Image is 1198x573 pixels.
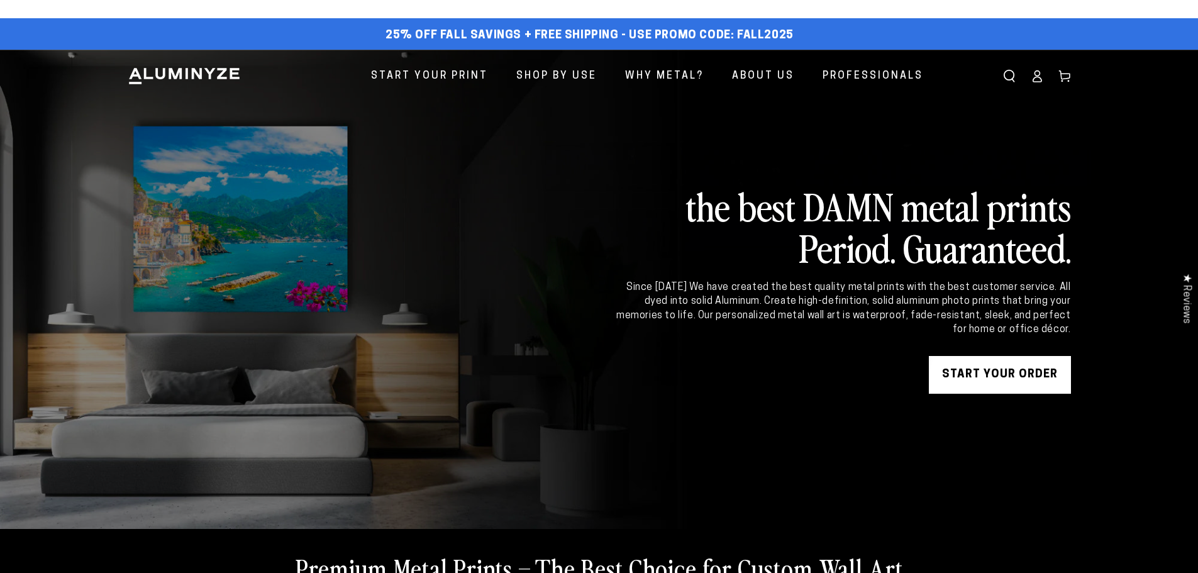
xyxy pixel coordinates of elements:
[371,67,488,86] span: Start Your Print
[823,67,923,86] span: Professionals
[385,29,794,43] span: 25% off FALL Savings + Free Shipping - Use Promo Code: FALL2025
[813,60,933,93] a: Professionals
[614,185,1071,268] h2: the best DAMN metal prints Period. Guaranteed.
[362,60,497,93] a: Start Your Print
[614,281,1071,337] div: Since [DATE] We have created the best quality metal prints with the best customer service. All dy...
[996,62,1023,90] summary: Search our site
[516,67,597,86] span: Shop By Use
[625,67,704,86] span: Why Metal?
[929,356,1071,394] a: START YOUR Order
[616,60,713,93] a: Why Metal?
[128,67,241,86] img: Aluminyze
[1174,264,1198,333] div: Click to open Judge.me floating reviews tab
[732,67,794,86] span: About Us
[507,60,606,93] a: Shop By Use
[723,60,804,93] a: About Us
